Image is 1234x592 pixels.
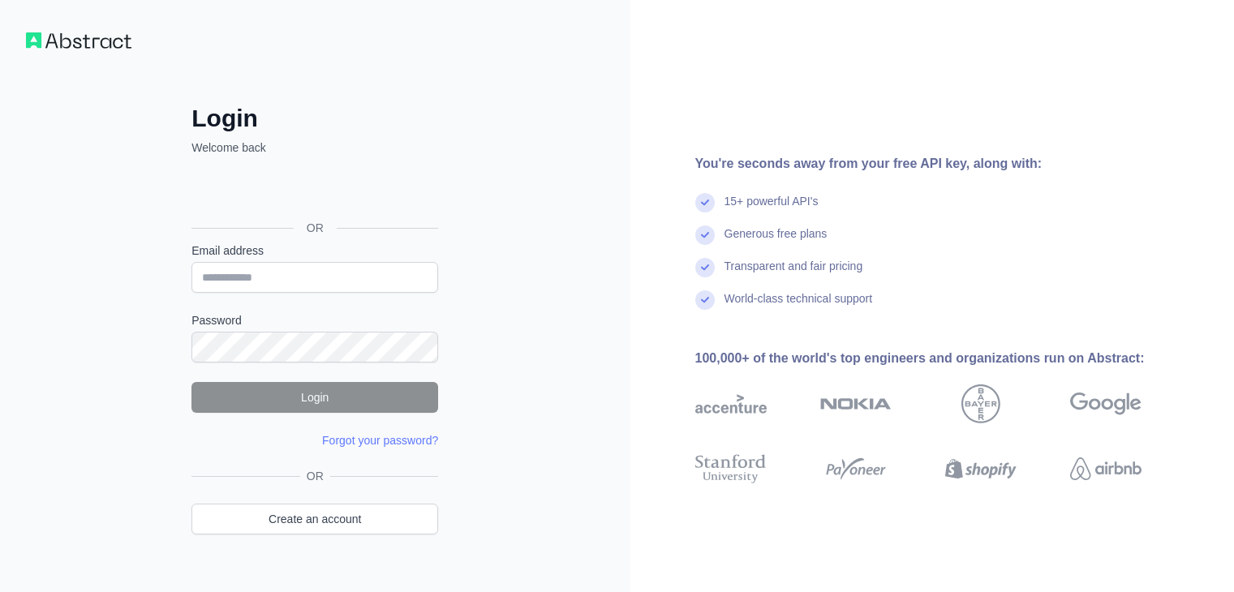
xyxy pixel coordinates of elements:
[300,468,330,484] span: OR
[724,225,828,258] div: Generous free plans
[695,451,767,487] img: stanford university
[26,32,131,49] img: Workflow
[695,290,715,310] img: check mark
[191,242,438,259] label: Email address
[695,258,715,277] img: check mark
[183,174,443,209] iframe: Sign in with Google Button
[191,312,438,328] label: Password
[322,434,438,447] a: Forgot your password?
[695,193,715,212] img: check mark
[191,382,438,413] button: Login
[820,384,892,423] img: nokia
[724,290,873,323] div: World-class technical support
[191,139,438,156] p: Welcome back
[695,384,767,423] img: accenture
[191,104,438,133] h2: Login
[820,451,892,487] img: payoneer
[695,154,1193,174] div: You're seconds away from your free API key, along with:
[191,504,438,534] a: Create an account
[961,384,1000,423] img: bayer
[294,220,337,236] span: OR
[945,451,1017,487] img: shopify
[1070,384,1142,423] img: google
[724,258,863,290] div: Transparent and fair pricing
[695,225,715,245] img: check mark
[724,193,819,225] div: 15+ powerful API's
[695,349,1193,368] div: 100,000+ of the world's top engineers and organizations run on Abstract:
[1070,451,1142,487] img: airbnb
